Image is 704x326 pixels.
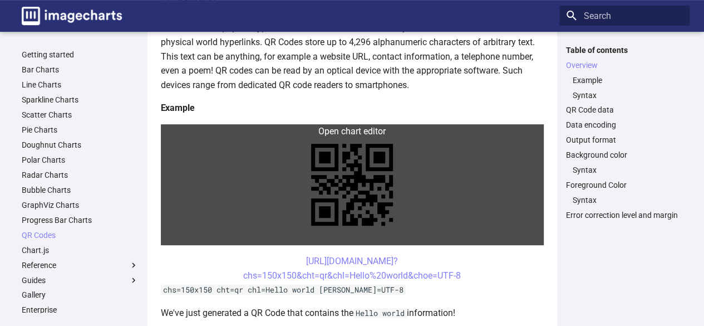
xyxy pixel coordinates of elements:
[22,170,139,180] a: Radar Charts
[566,165,683,175] nav: Background color
[566,60,683,70] a: Overview
[22,65,139,75] a: Bar Charts
[22,185,139,195] a: Bubble Charts
[559,6,690,26] input: Search
[22,260,139,270] label: Reference
[243,256,461,281] a: [URL][DOMAIN_NAME]?chs=150x150&cht=qr&chl=Hello%20world&choe=UTF-8
[22,230,139,240] a: QR Codes
[22,95,139,105] a: Sparkline Charts
[22,275,139,285] label: Guides
[22,245,139,255] a: Chart.js
[22,50,139,60] a: Getting started
[566,150,683,160] a: Background color
[22,305,139,315] a: Enterprise
[22,200,139,210] a: GraphViz Charts
[22,110,139,120] a: Scatter Charts
[22,80,139,90] a: Line Charts
[566,180,683,190] a: Foreground Color
[353,308,407,318] code: Hello world
[573,165,683,175] a: Syntax
[22,155,139,165] a: Polar Charts
[566,195,683,205] nav: Foreground Color
[573,195,683,205] a: Syntax
[22,290,139,300] a: Gallery
[22,7,122,25] img: logo
[566,135,683,145] a: Output format
[559,45,690,55] label: Table of contents
[559,45,690,221] nav: Table of contents
[566,75,683,100] nav: Overview
[566,105,683,115] a: QR Code data
[22,125,139,135] a: Pie Charts
[22,215,139,225] a: Progress Bar Charts
[161,21,544,92] p: QR codes are a popular type of two-dimensional barcode. They are also known as hardlinks or physi...
[566,120,683,130] a: Data encoding
[161,101,544,115] h4: Example
[161,306,544,320] p: We've just generated a QR Code that contains the information!
[573,75,683,85] a: Example
[161,285,406,295] code: chs=150x150 cht=qr chl=Hello world [PERSON_NAME]=UTF-8
[566,210,683,220] a: Error correction level and margin
[17,2,126,30] a: Image-Charts documentation
[22,140,139,150] a: Doughnut Charts
[573,90,683,100] a: Syntax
